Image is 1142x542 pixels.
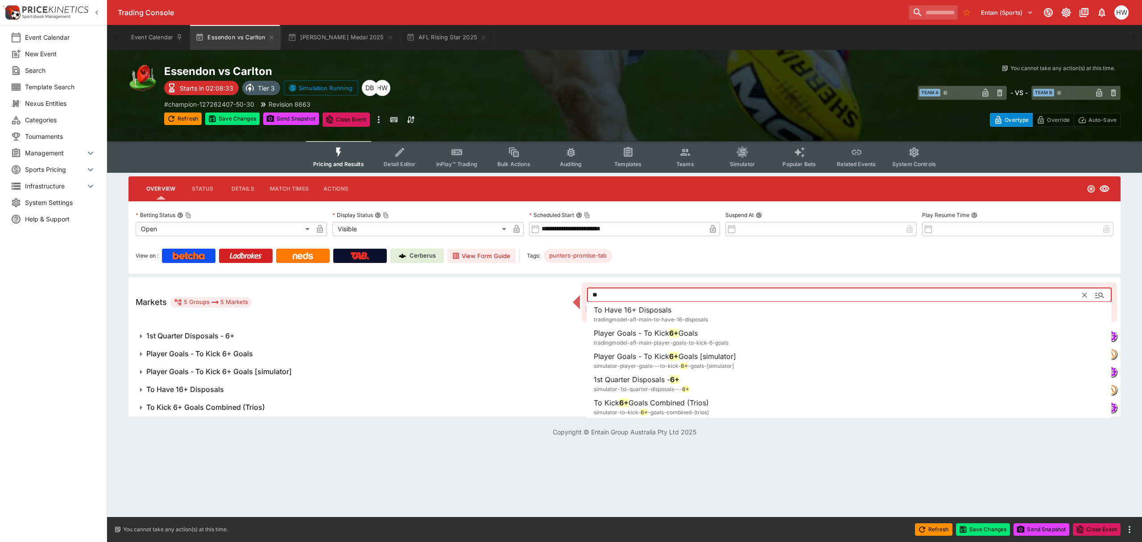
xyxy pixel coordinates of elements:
[915,523,952,536] button: Refresh
[164,113,202,125] button: Refresh
[136,297,167,307] h5: Markets
[177,212,183,218] button: Betting StatusCopy To Clipboard
[436,161,477,167] span: InPlay™ Trading
[960,5,974,20] button: No Bookmarks
[173,252,205,259] img: Betcha
[679,352,736,361] span: Goals [simulator]
[128,345,947,363] button: Player Goals - To Kick 6+ Goals
[25,148,85,158] span: Management
[1032,113,1074,127] button: Override
[1088,115,1117,125] p: Auto-Save
[383,212,389,218] button: Copy To Clipboard
[594,316,708,323] span: tradingmodel-afl-main-to-have-16-disposals
[390,249,444,263] a: Cerberus
[190,25,281,50] button: Essendon vs Carlton
[332,211,373,219] p: Display Status
[174,297,248,308] div: 5 Groups 5 Markets
[909,5,958,20] input: search
[1058,4,1074,21] button: Toggle light/dark mode
[1099,183,1110,194] svg: Visible
[1076,4,1092,21] button: Documentation
[126,25,188,50] button: Event Calendar
[1107,349,1117,359] img: tradingmodel
[560,161,582,167] span: Auditing
[313,161,364,167] span: Pricing and Results
[25,198,96,207] span: System Settings
[146,385,224,394] h6: To Have 16+ Disposals
[688,363,734,369] span: -goals-[simulator]
[971,212,977,218] button: Play Resume Time
[136,222,313,236] div: Open
[384,161,415,167] span: Detail Editor
[544,249,612,263] div: Betting Target: cerberus
[118,8,905,17] div: Trading Console
[1005,115,1029,125] p: Overtype
[1092,287,1108,303] button: Close
[123,525,228,534] p: You cannot take any action(s) at this time.
[25,165,85,174] span: Sports Pricing
[594,398,619,407] span: To Kick
[282,25,399,50] button: [PERSON_NAME] Medal 2025
[1107,403,1117,413] img: simulator
[529,211,574,219] p: Scheduled Start
[1112,3,1131,22] button: Harrison Walker
[306,141,943,173] div: Event type filters
[1077,288,1092,302] button: Clear
[1106,367,1117,377] div: simulator
[25,82,96,92] span: Template Search
[681,363,688,369] span: 6+
[25,132,96,141] span: Tournaments
[682,386,689,392] span: 6+
[25,33,96,42] span: Event Calendar
[956,523,1010,536] button: Save Changes
[1040,4,1056,21] button: Connected to PK
[725,211,754,219] p: Suspend At
[25,66,96,75] span: Search
[619,398,629,407] span: 6+
[1047,115,1070,125] p: Override
[128,399,947,417] button: To Kick 6+ Goals Combined (Trios)
[25,214,96,224] span: Help & Support
[1107,331,1117,341] img: simulator
[594,339,728,346] span: tradingmodel-afl-main-player-goals-to-kick-6-goals
[25,115,96,125] span: Categories
[594,363,681,369] span: simulator-player-goals---to-kick-
[782,161,816,167] span: Popular Bets
[648,409,709,416] span: -goals-combined-(trios)
[1106,402,1117,413] div: simulator
[670,375,679,384] span: 6+
[614,161,641,167] span: Templates
[146,403,265,412] h6: To Kick 6+ Goals Combined (Trios)
[139,178,182,200] button: Overview
[351,252,369,259] img: TabNZ
[594,409,641,416] span: simulator-to-kick-
[284,80,358,96] button: Simulation Running
[136,249,158,263] label: View on :
[1087,184,1096,193] svg: Open
[316,178,356,200] button: Actions
[229,252,262,259] img: Ladbrokes
[164,100,254,109] p: Copy To Clipboard
[919,89,940,96] span: Team A
[25,181,85,191] span: Infrastructure
[1107,367,1117,377] img: simulator
[182,178,223,200] button: Status
[594,329,669,338] span: Player Goals - To Kick
[128,381,941,399] button: To Have 16+ Disposals
[679,329,698,338] span: Goals
[25,99,96,108] span: Nexus Entities
[1033,89,1054,96] span: Team B
[410,251,436,260] p: Cerberus
[128,363,1021,381] button: Player Goals - To Kick 6+ Goals [simulator]
[594,386,682,392] span: simulator-1st-quarter-disposals---
[576,212,582,218] button: Scheduled StartCopy To Clipboard
[293,252,313,259] img: Neds
[146,349,253,359] h6: Player Goals - To Kick 6+ Goals
[323,113,370,127] button: Close Event
[976,5,1039,20] button: Select Tenant
[1010,88,1028,97] h6: - VS -
[584,212,590,218] button: Copy To Clipboard
[629,398,709,407] span: Goals Combined (Trios)
[263,113,319,125] button: Send Snapshot
[990,113,1121,127] div: Start From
